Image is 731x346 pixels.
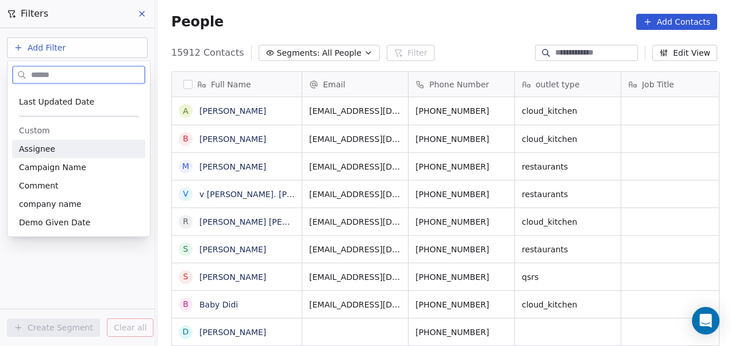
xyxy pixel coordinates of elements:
span: Marketing Contact Status [19,78,121,89]
span: Last Updated Date [19,96,94,107]
span: Assignee [19,143,55,155]
span: Comment [19,180,59,191]
span: Custom [19,125,50,136]
span: Demo Given Date [19,217,90,228]
span: Campaign Name [19,162,86,173]
span: company name [19,198,82,210]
